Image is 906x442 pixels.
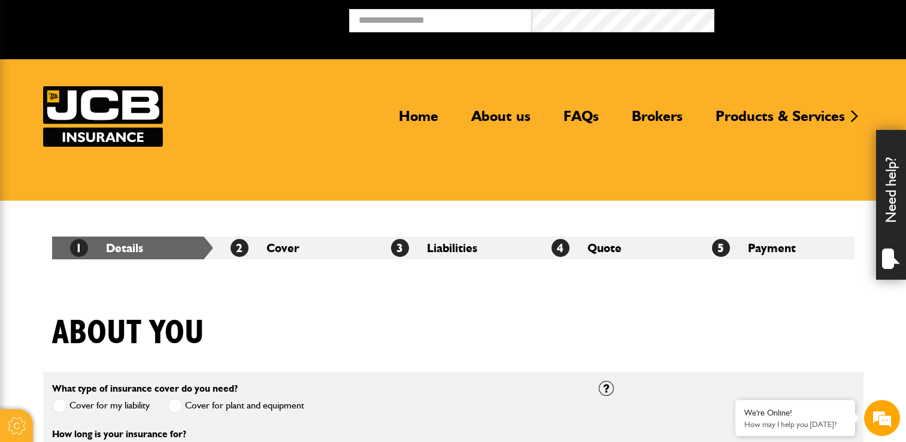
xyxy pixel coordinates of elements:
[744,420,846,429] p: How may I help you today?
[43,86,163,147] img: JCB Insurance Services logo
[462,107,540,135] a: About us
[712,239,730,257] span: 5
[52,384,238,393] label: What type of insurance cover do you need?
[694,237,855,259] li: Payment
[623,107,692,135] a: Brokers
[231,239,249,257] span: 2
[876,130,906,280] div: Need help?
[707,107,854,135] a: Products & Services
[714,9,897,28] button: Broker Login
[373,237,534,259] li: Liabilities
[52,398,150,413] label: Cover for my liability
[43,86,163,147] a: JCB Insurance Services
[52,429,186,439] label: How long is your insurance for?
[391,239,409,257] span: 3
[390,107,447,135] a: Home
[534,237,694,259] li: Quote
[168,398,304,413] label: Cover for plant and equipment
[552,239,569,257] span: 4
[70,239,88,257] span: 1
[744,408,846,418] div: We're Online!
[213,237,373,259] li: Cover
[52,313,204,353] h1: About you
[554,107,608,135] a: FAQs
[52,237,213,259] li: Details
